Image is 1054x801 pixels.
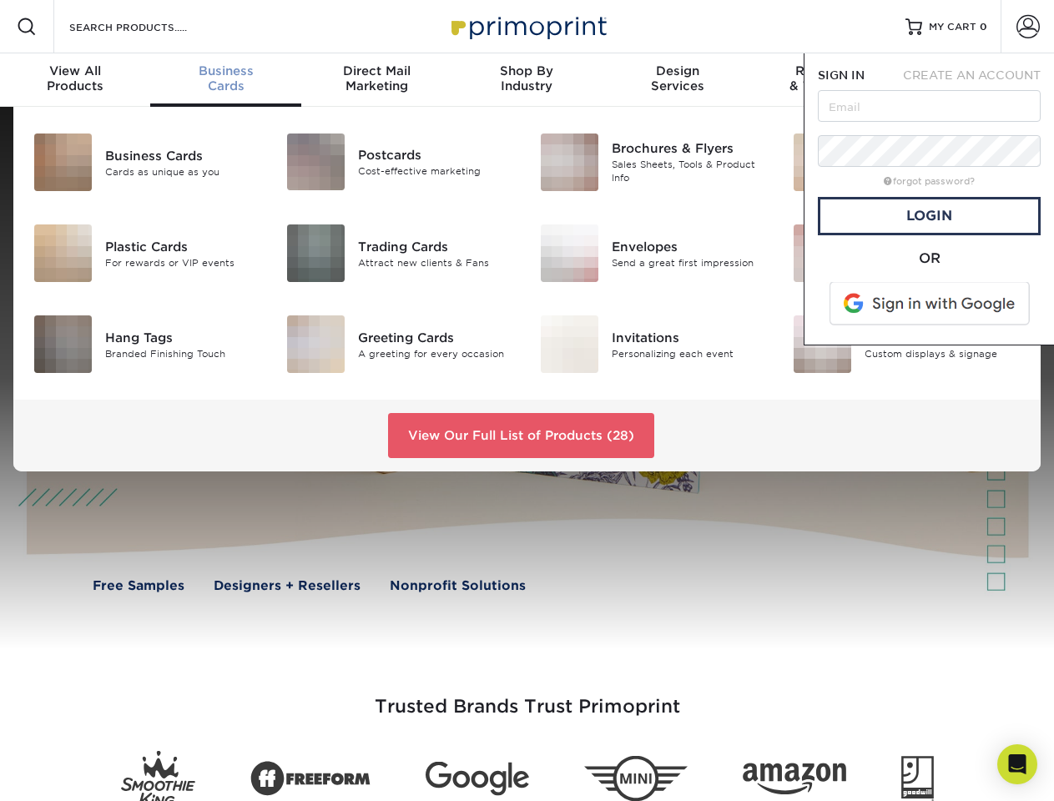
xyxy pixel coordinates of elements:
[603,63,753,78] span: Design
[68,17,230,37] input: SEARCH PRODUCTS.....
[753,63,903,93] div: & Templates
[901,756,934,801] img: Goodwill
[884,176,975,187] a: forgot password?
[903,68,1041,82] span: CREATE AN ACCOUNT
[929,20,976,34] span: MY CART
[753,53,903,107] a: Resources& Templates
[150,63,300,93] div: Cards
[980,21,987,33] span: 0
[150,53,300,107] a: BusinessCards
[451,63,602,93] div: Industry
[444,8,611,44] img: Primoprint
[603,53,753,107] a: DesignServices
[603,63,753,93] div: Services
[426,762,529,796] img: Google
[4,750,142,795] iframe: Google Customer Reviews
[39,656,1016,738] h3: Trusted Brands Trust Primoprint
[818,249,1041,269] div: OR
[388,413,654,458] a: View Our Full List of Products (28)
[997,744,1037,784] div: Open Intercom Messenger
[451,63,602,78] span: Shop By
[753,63,903,78] span: Resources
[818,68,865,82] span: SIGN IN
[451,53,602,107] a: Shop ByIndustry
[818,197,1041,235] a: Login
[150,63,300,78] span: Business
[301,53,451,107] a: Direct MailMarketing
[301,63,451,78] span: Direct Mail
[818,90,1041,122] input: Email
[301,63,451,93] div: Marketing
[743,763,846,795] img: Amazon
